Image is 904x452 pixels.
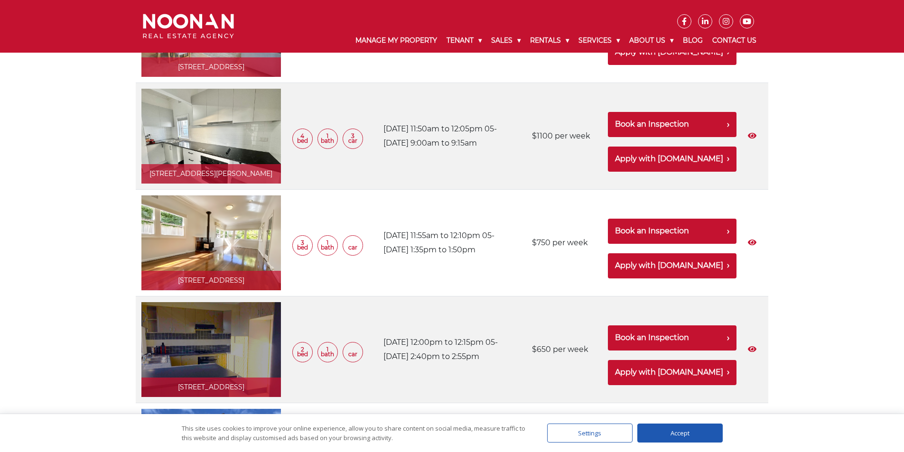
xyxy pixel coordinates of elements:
[748,132,756,139] svg: View More
[748,131,756,140] a: View More
[525,28,574,53] a: Rentals
[637,424,723,443] div: Accept
[292,129,313,149] span: 4 Bed
[608,360,737,385] button: Apply with [DOMAIN_NAME]
[574,28,624,53] a: Services
[748,345,756,354] a: View More
[526,83,602,190] td: $1100 per week
[678,28,708,53] a: Blog
[343,129,363,149] span: 3 Car
[748,238,756,247] a: View More
[292,235,313,256] span: 3 Bed
[526,190,602,296] td: $750 per week
[608,325,737,351] button: Book an Inspection
[292,342,313,362] span: 2 Bed
[608,112,737,137] button: Book an Inspection
[383,335,514,364] p: [DATE] 12:00pm to 12:15pm 05- [DATE] 2:40pm to 2:55pm
[442,28,486,53] a: Tenant
[748,239,756,246] svg: View More
[748,345,756,353] svg: View More
[486,28,525,53] a: Sales
[608,253,737,278] button: Apply with [DOMAIN_NAME]
[182,424,528,443] div: This site uses cookies to improve your online experience, allow you to share content on social me...
[608,147,737,172] button: Apply with [DOMAIN_NAME]
[343,235,363,256] span: Car
[708,28,761,53] a: Contact Us
[317,342,338,362] span: 1 Bath
[343,342,363,362] span: Car
[383,229,514,257] p: [DATE] 11:55am to 12:10pm 05- [DATE] 1:35pm to 1:50pm
[547,424,633,443] div: Settings
[624,28,678,53] a: About Us
[317,235,338,256] span: 1 Bath
[317,129,338,149] span: 1 Bath
[526,296,602,403] td: $650 per week
[608,219,737,244] button: Book an Inspection
[383,122,514,150] p: [DATE] 11:50am to 12:05pm 05- [DATE] 9:00am to 9:15am
[351,28,442,53] a: Manage My Property
[143,14,234,39] img: Noonan Real Estate Agency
